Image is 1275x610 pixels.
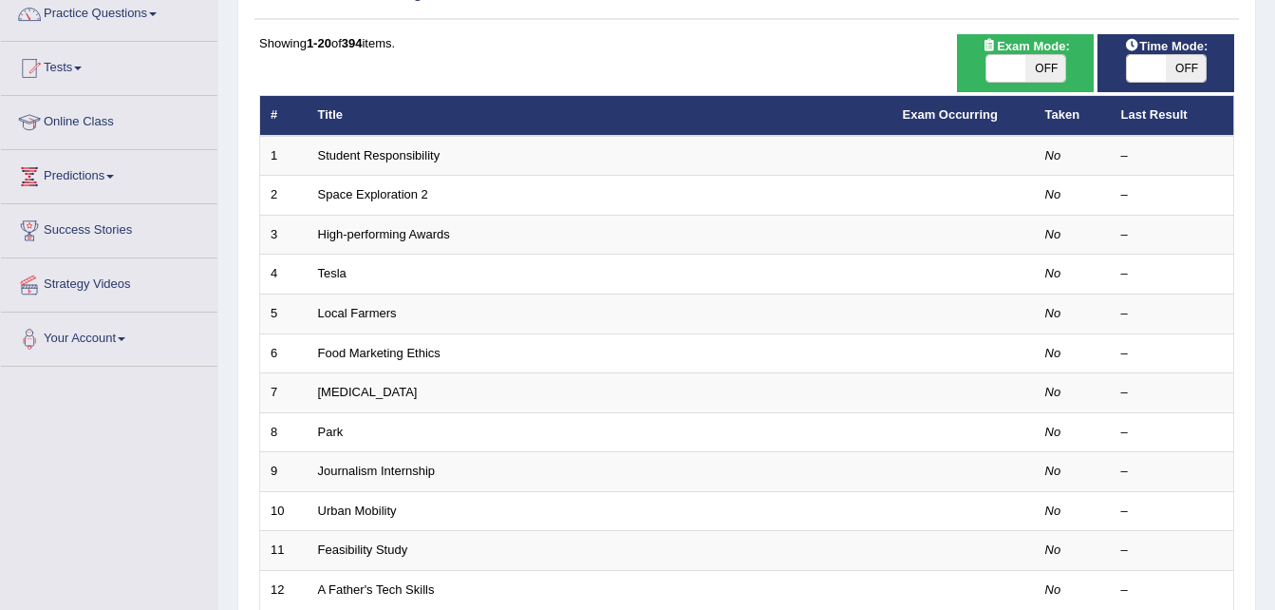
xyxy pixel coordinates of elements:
a: Food Marketing Ethics [318,346,441,360]
td: 11 [260,531,308,571]
span: Time Mode: [1116,36,1215,56]
span: OFF [1025,55,1065,82]
td: 10 [260,491,308,531]
a: Strategy Videos [1,258,217,306]
div: – [1121,345,1224,363]
div: – [1121,503,1224,521]
a: Tesla [318,266,347,280]
div: – [1121,305,1224,323]
th: Last Result [1111,96,1234,136]
b: 394 [342,36,363,50]
td: 2 [260,176,308,216]
a: Urban Mobility [318,504,397,518]
em: No [1045,148,1061,162]
a: Tests [1,42,217,89]
a: High-performing Awards [318,227,450,241]
b: 1-20 [307,36,331,50]
em: No [1045,543,1061,557]
td: 4 [260,255,308,295]
div: – [1121,226,1224,244]
th: # [260,96,308,136]
td: 3 [260,215,308,255]
div: Showing of items. [259,34,1234,52]
a: Feasibility Study [318,543,408,557]
div: – [1121,147,1224,165]
td: 6 [260,334,308,373]
a: Online Class [1,96,217,143]
a: Park [318,425,344,439]
th: Title [308,96,892,136]
td: 1 [260,136,308,176]
a: Success Stories [1,204,217,252]
a: A Father's Tech Skills [318,582,435,597]
a: Student Responsibility [318,148,441,162]
td: 5 [260,295,308,334]
em: No [1045,504,1061,518]
div: Show exams occurring in exams [957,34,1094,92]
em: No [1045,425,1061,439]
a: Exam Occurring [903,107,998,122]
span: Exam Mode: [974,36,1077,56]
a: [MEDICAL_DATA] [318,385,418,399]
a: Your Account [1,313,217,360]
em: No [1045,346,1061,360]
em: No [1045,464,1061,478]
div: – [1121,463,1224,481]
td: 7 [260,373,308,413]
td: 9 [260,452,308,492]
div: – [1121,186,1224,204]
em: No [1045,187,1061,201]
a: Predictions [1,150,217,198]
em: No [1045,266,1061,280]
em: No [1045,227,1061,241]
th: Taken [1035,96,1111,136]
em: No [1045,306,1061,320]
div: – [1121,424,1224,442]
div: – [1121,542,1224,560]
td: 12 [260,570,308,610]
span: OFF [1166,55,1206,82]
div: – [1121,581,1224,600]
em: No [1045,582,1061,597]
a: Space Exploration 2 [318,187,428,201]
td: 8 [260,412,308,452]
a: Journalism Internship [318,464,436,478]
a: Local Farmers [318,306,397,320]
div: – [1121,265,1224,283]
em: No [1045,385,1061,399]
div: – [1121,384,1224,402]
